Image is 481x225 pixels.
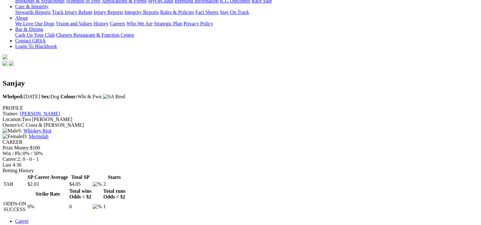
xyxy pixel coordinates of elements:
a: Stewards Reports [15,9,51,15]
td: 2 [103,181,126,187]
th: Total wins Odds < $2 [69,188,92,200]
th: SP Career Average [27,174,68,180]
div: CAREER [3,139,478,145]
div: 2; 0 - 0 - 1 [3,156,478,162]
th: Total runs Odds < $2 [103,188,126,200]
span: Owner/s: [3,122,21,128]
span: Wht & Fwn [60,94,102,99]
td: TAB [3,181,27,187]
div: Bar & Dining [15,32,478,38]
a: Strategic Plan [154,21,182,26]
a: Privacy Policy [183,21,213,26]
td: 0 [69,201,92,213]
a: Cash Up Your Club [15,32,55,38]
div: C Costa & [PERSON_NAME] [3,122,478,128]
a: Rules & Policies [160,9,194,15]
a: Chasers Restaurant & Function Centre [56,32,134,38]
b: Whelped: [3,94,24,99]
span: Win / Plc: [3,151,23,156]
a: Bar & Dining [15,27,43,32]
span: Location: [3,117,22,122]
span: Dog [41,94,59,99]
div: Care & Integrity [15,9,478,15]
a: Fact Sheets [195,9,219,15]
span: Last 4: [3,162,16,167]
div: PROFILE [3,105,478,111]
a: Stay On Track [220,9,249,15]
th: Strike Rate [27,188,68,200]
div: 36 [3,162,478,168]
img: facebook.svg [3,61,8,66]
img: twitter.svg [9,61,14,66]
a: Merindah [29,134,48,139]
img: % [93,181,102,187]
span: Prize Money: [3,145,30,150]
div: Betting History [3,168,478,173]
td: $2.03 [27,181,68,187]
span: Career: [3,156,17,162]
span: Trainer: [3,111,19,116]
td: 0% [27,201,68,213]
td: $4.05 [69,181,92,187]
td: 1 [103,201,126,213]
a: Whiskey Riot [23,128,51,133]
b: Colour: [60,94,77,99]
a: [PERSON_NAME] [20,111,60,116]
a: Who We Are [126,21,153,26]
img: SA Bred [103,94,125,100]
a: Track Injury Rebate [52,9,92,15]
a: Career [15,218,29,224]
a: Login To Blackbook [15,44,57,49]
th: Total SP [69,174,92,180]
h2: Sanjay [3,79,478,88]
a: Careers [110,21,125,26]
a: Injury Reports [94,9,123,15]
div: $100 [3,145,478,151]
a: History [93,21,108,26]
div: 0% / 50% [3,151,478,156]
img: logo-grsa-white.png [3,54,8,59]
a: Vision and Values [56,21,92,26]
a: We Love Our Dogs [15,21,54,26]
img: Female [3,134,22,139]
img: Male [3,128,18,134]
a: Contact GRSA [15,38,46,43]
a: Care & Integrity [15,4,49,9]
span: S: [3,128,22,133]
td: ODDS-ON SUCCESS [3,201,27,213]
span: D: [3,134,28,139]
th: Starts [103,174,126,180]
span: [DATE] [3,94,40,99]
a: About [15,15,28,21]
a: Integrity Reports [124,9,159,15]
b: Sex: [41,94,50,99]
div: About [15,21,478,27]
div: Two [PERSON_NAME] [3,117,478,122]
img: % [93,204,102,210]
